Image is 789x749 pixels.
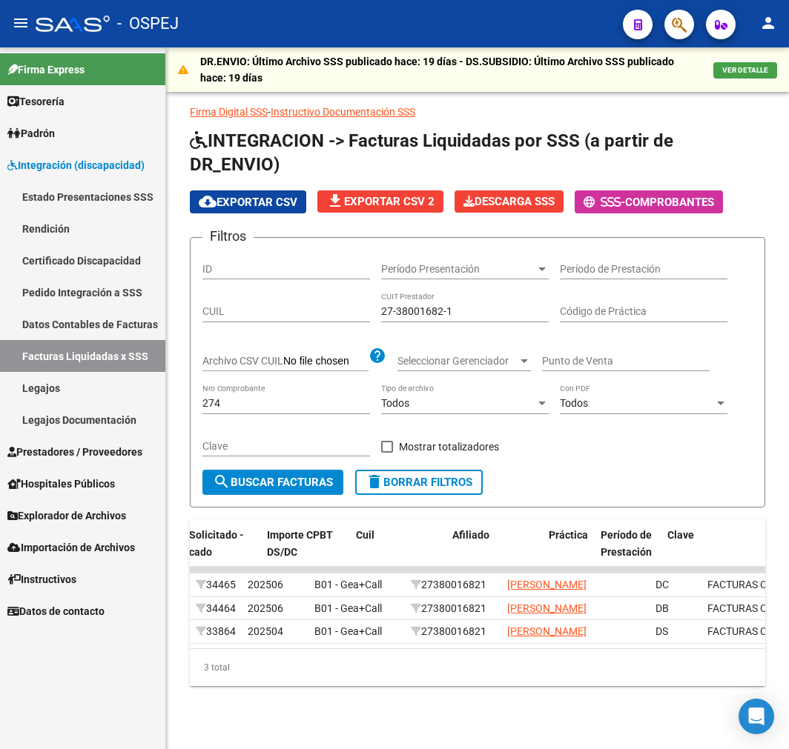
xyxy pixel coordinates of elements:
[7,603,105,619] span: Datos de contacto
[507,602,587,614] span: [PERSON_NAME]
[350,519,446,585] datatable-header-cell: Cuil
[722,66,768,74] span: VER DETALLE
[171,529,244,558] span: Dif. Solicitado - Aplicado
[202,355,283,367] span: Archivo CSV CUIL
[411,623,495,640] div: 27380016821
[199,196,297,209] span: Exportar CSV
[356,529,374,541] span: Cuil
[317,190,443,213] button: Exportar CSV 2
[283,355,369,368] input: Archivo CSV CUIL
[248,602,283,614] span: 202506
[314,602,382,614] span: B01 - Gea+Call
[543,519,595,585] datatable-header-cell: Práctica
[625,196,714,209] span: Comprobantes
[656,579,669,590] span: DC
[507,625,587,637] span: [PERSON_NAME]
[326,192,344,210] mat-icon: file_download
[381,397,409,409] span: Todos
[707,579,769,590] span: FACTURAS C:
[202,470,343,495] button: Buscar Facturas
[326,195,435,208] span: Exportar CSV 2
[190,104,765,120] p: -
[261,519,350,585] datatable-header-cell: Importe CPBT DS/DC
[667,529,694,541] span: Clave
[202,226,254,247] h3: Filtros
[248,579,283,590] span: 202506
[707,602,769,614] span: FACTURAS C:
[7,444,142,460] span: Prestadores / Proveedores
[601,529,652,558] span: Período de Prestación
[190,130,673,175] span: INTEGRACION -> Facturas Liquidadas por SSS (a partir de DR_ENVIO)
[595,519,661,585] datatable-header-cell: Período de Prestación
[7,61,85,78] span: Firma Express
[190,106,268,118] a: Firma Digital SSS
[455,190,564,213] app-download-masive: Descarga masiva de comprobantes (adjuntos)
[656,625,668,637] span: DS
[355,470,483,495] button: Borrar Filtros
[196,600,236,617] div: 34464
[200,53,701,86] p: DR.ENVIO: Último Archivo SSS publicado hace: 19 días - DS.SUBSIDIO: Último Archivo SSS publicado ...
[7,476,115,492] span: Hospitales Públicos
[117,7,179,40] span: - OSPEJ
[190,649,765,686] div: 3 total
[446,519,543,585] datatable-header-cell: Afiliado
[366,473,383,490] mat-icon: delete
[507,579,587,590] span: [PERSON_NAME]
[7,507,126,524] span: Explorador de Archivos
[575,190,723,213] button: -Comprobantes
[267,529,333,558] span: Importe CPBT DS/DC
[411,576,495,593] div: 27380016821
[397,355,518,367] span: Seleccionar Gerenciador
[314,625,382,637] span: B01 - Gea+Call
[707,625,769,637] span: FACTURAS C:
[165,519,261,585] datatable-header-cell: Dif. Solicitado - Aplicado
[381,263,535,276] span: Período Presentación
[7,157,145,173] span: Integración (discapacidad)
[549,529,588,541] span: Práctica
[713,62,777,79] button: VER DETALLE
[213,476,333,489] span: Buscar Facturas
[399,438,499,456] span: Mostrar totalizadores
[7,571,76,587] span: Instructivos
[7,539,135,556] span: Importación de Archivos
[759,14,777,32] mat-icon: person
[661,519,773,585] datatable-header-cell: Clave
[7,125,55,142] span: Padrón
[7,93,65,110] span: Tesorería
[271,106,415,118] a: Instructivo Documentación SSS
[248,625,283,637] span: 202504
[196,576,236,593] div: 34465
[366,476,472,489] span: Borrar Filtros
[463,195,555,208] span: Descarga SSS
[455,190,564,213] button: Descarga SSS
[12,14,30,32] mat-icon: menu
[190,190,306,213] button: Exportar CSV
[584,196,625,209] span: -
[411,600,495,617] div: 27380016821
[314,579,382,590] span: B01 - Gea+Call
[369,347,386,364] mat-icon: help
[213,473,231,490] mat-icon: search
[196,623,236,640] div: 33864
[739,699,774,734] div: Open Intercom Messenger
[199,193,217,210] mat-icon: cloud_download
[656,602,669,614] span: DB
[452,529,489,541] span: Afiliado
[560,397,588,409] span: Todos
